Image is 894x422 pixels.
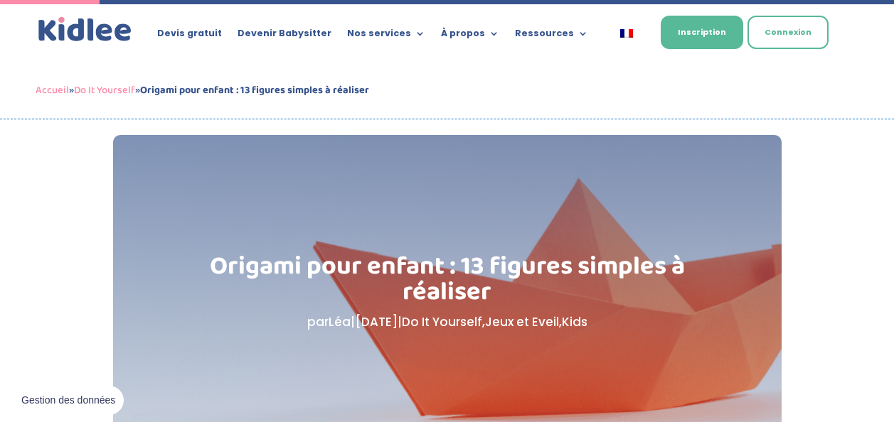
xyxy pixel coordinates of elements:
[329,313,351,330] a: Léa
[21,394,115,407] span: Gestion des données
[355,313,398,330] span: [DATE]
[485,313,559,330] a: Jeux et Eveil
[184,254,710,312] h1: Origami pour enfant : 13 figures simples à réaliser
[562,313,587,330] a: Kids
[13,386,124,416] button: Gestion des données
[184,312,710,332] p: par | | , ,
[402,313,482,330] a: Do It Yourself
